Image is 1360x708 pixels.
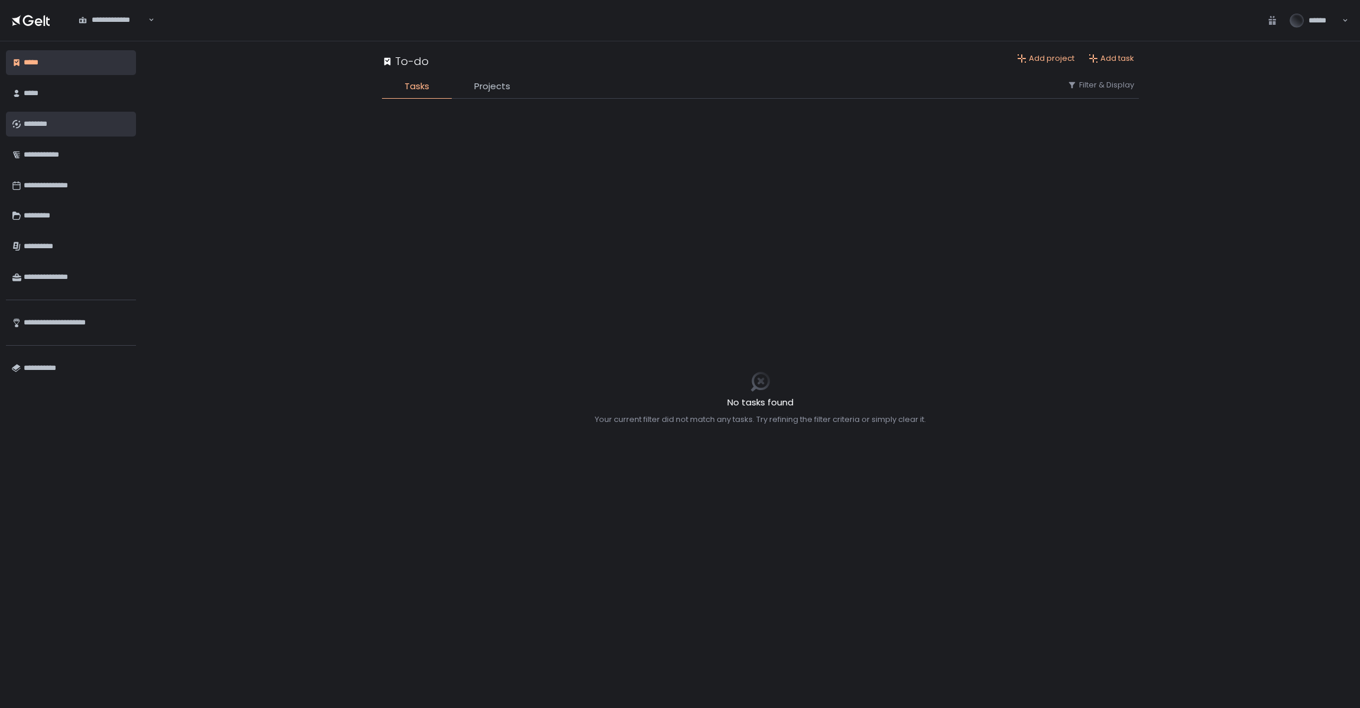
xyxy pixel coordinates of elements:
[71,8,154,33] div: Search for option
[474,80,510,93] span: Projects
[595,396,926,410] h2: No tasks found
[382,53,429,69] div: To-do
[1067,80,1134,90] button: Filter & Display
[1089,53,1134,64] button: Add task
[146,14,147,26] input: Search for option
[1017,53,1074,64] button: Add project
[595,414,926,425] div: Your current filter did not match any tasks. Try refining the filter criteria or simply clear it.
[404,80,429,93] span: Tasks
